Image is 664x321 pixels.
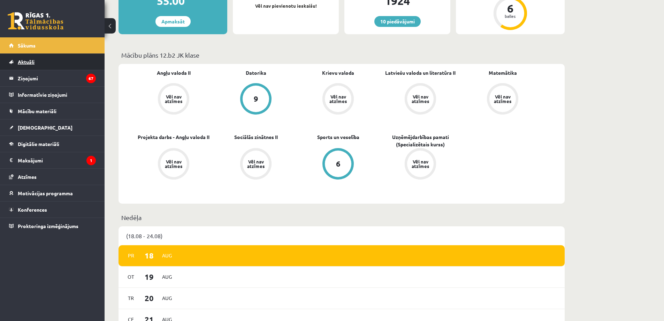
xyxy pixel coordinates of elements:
[9,87,96,103] a: Informatīvie ziņojumi
[411,94,430,103] div: Vēl nav atzīmes
[138,271,160,283] span: 19
[9,136,96,152] a: Digitālie materiāli
[297,148,379,181] a: 6
[138,292,160,304] span: 20
[155,16,191,27] a: Apmaksāt
[9,218,96,234] a: Proktoringa izmēģinājums
[9,70,96,86] a: Ziņojumi67
[132,148,215,181] a: Vēl nav atzīmes
[9,185,96,201] a: Motivācijas programma
[9,103,96,119] a: Mācību materiāli
[86,156,96,165] i: 1
[86,74,96,83] i: 67
[160,250,174,261] span: Aug
[18,190,73,196] span: Motivācijas programma
[138,250,160,261] span: 18
[9,202,96,218] a: Konferences
[18,87,96,103] legend: Informatīvie ziņojumi
[157,69,191,76] a: Angļu valoda II
[160,293,174,304] span: Aug
[236,2,335,9] p: Vēl nav pievienotu ieskaišu!
[164,94,183,103] div: Vēl nav atzīmes
[328,94,348,103] div: Vēl nav atzīmes
[500,14,521,18] div: balles
[18,108,56,114] span: Mācību materiāli
[322,69,354,76] a: Krievu valoda
[124,293,138,304] span: Tr
[215,148,297,181] a: Vēl nav atzīmes
[493,94,512,103] div: Vēl nav atzīmes
[254,95,258,103] div: 9
[18,223,78,229] span: Proktoringa izmēģinājums
[9,119,96,136] a: [DEMOGRAPHIC_DATA]
[160,271,174,282] span: Aug
[500,3,521,14] div: 6
[489,69,517,76] a: Matemātika
[18,124,72,131] span: [DEMOGRAPHIC_DATA]
[18,152,96,168] legend: Maksājumi
[246,159,266,168] div: Vēl nav atzīmes
[18,206,47,213] span: Konferences
[411,159,430,168] div: Vēl nav atzīmes
[9,169,96,185] a: Atzīmes
[124,250,138,261] span: Pr
[374,16,421,27] a: 10 piedāvājumi
[8,12,63,30] a: Rīgas 1. Tālmācības vidusskola
[246,69,266,76] a: Datorika
[215,83,297,116] a: 9
[379,133,461,148] a: Uzņēmējdarbības pamati (Specializētais kurss)
[132,83,215,116] a: Vēl nav atzīmes
[18,141,59,147] span: Digitālie materiāli
[119,226,565,245] div: (18.08 - 24.08)
[121,50,562,60] p: Mācību plāns 12.b2 JK klase
[18,42,36,49] span: Sākums
[138,133,209,141] a: Projekta darbs - Angļu valoda II
[297,83,379,116] a: Vēl nav atzīmes
[18,174,37,180] span: Atzīmes
[9,54,96,70] a: Aktuāli
[234,133,278,141] a: Sociālās zinātnes II
[18,59,35,65] span: Aktuāli
[121,213,562,222] p: Nedēļa
[317,133,359,141] a: Sports un veselība
[379,83,461,116] a: Vēl nav atzīmes
[18,70,96,86] legend: Ziņojumi
[379,148,461,181] a: Vēl nav atzīmes
[336,160,341,168] div: 6
[124,271,138,282] span: Ot
[461,83,544,116] a: Vēl nav atzīmes
[385,69,456,76] a: Latviešu valoda un literatūra II
[164,159,183,168] div: Vēl nav atzīmes
[9,37,96,53] a: Sākums
[9,152,96,168] a: Maksājumi1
